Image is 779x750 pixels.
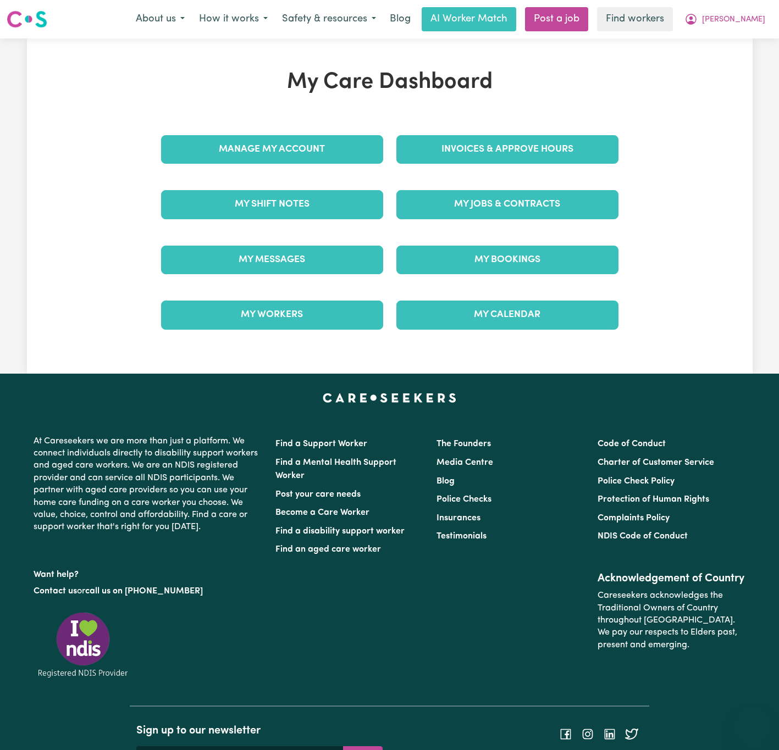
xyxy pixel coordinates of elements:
a: My Bookings [396,246,618,274]
iframe: Button to launch messaging window [735,706,770,741]
button: About us [129,8,192,31]
a: My Calendar [396,301,618,329]
a: Find a Support Worker [275,440,367,448]
a: Protection of Human Rights [598,495,709,504]
a: Testimonials [437,532,487,541]
a: My Messages [161,246,383,274]
p: At Careseekers we are more than just a platform. We connect individuals directly to disability su... [34,431,262,538]
a: Become a Care Worker [275,508,369,517]
a: My Jobs & Contracts [396,190,618,219]
a: Follow Careseekers on Twitter [625,729,638,738]
a: NDIS Code of Conduct [598,532,688,541]
button: My Account [677,8,772,31]
a: Post a job [525,7,588,31]
a: Manage My Account [161,135,383,164]
a: Find workers [597,7,673,31]
a: call us on [PHONE_NUMBER] [85,587,203,596]
a: Contact us [34,587,77,596]
p: or [34,581,262,602]
a: Invoices & Approve Hours [396,135,618,164]
a: Media Centre [437,458,493,467]
a: Follow Careseekers on Facebook [559,729,572,738]
a: Find an aged care worker [275,545,381,554]
a: The Founders [437,440,491,448]
h2: Acknowledgement of Country [598,572,745,585]
img: Registered NDIS provider [34,610,132,679]
a: Police Check Policy [598,477,675,486]
button: How it works [192,8,275,31]
a: AI Worker Match [422,7,516,31]
a: Find a Mental Health Support Worker [275,458,396,480]
a: Blog [383,7,417,31]
a: Blog [437,477,455,486]
span: [PERSON_NAME] [702,14,765,26]
h2: Sign up to our newsletter [136,724,383,737]
a: My Shift Notes [161,190,383,219]
a: Follow Careseekers on LinkedIn [603,729,616,738]
a: Police Checks [437,495,491,504]
p: Want help? [34,564,262,581]
a: Charter of Customer Service [598,458,714,467]
a: Careseekers home page [323,393,456,402]
a: My Workers [161,301,383,329]
a: Post your care needs [275,490,361,499]
a: Complaints Policy [598,514,670,523]
a: Find a disability support worker [275,527,405,536]
h1: My Care Dashboard [154,69,625,96]
button: Safety & resources [275,8,383,31]
a: Follow Careseekers on Instagram [581,729,594,738]
a: Careseekers logo [7,7,47,32]
a: Insurances [437,514,480,523]
a: Code of Conduct [598,440,666,448]
img: Careseekers logo [7,9,47,29]
p: Careseekers acknowledges the Traditional Owners of Country throughout [GEOGRAPHIC_DATA]. We pay o... [598,585,745,655]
